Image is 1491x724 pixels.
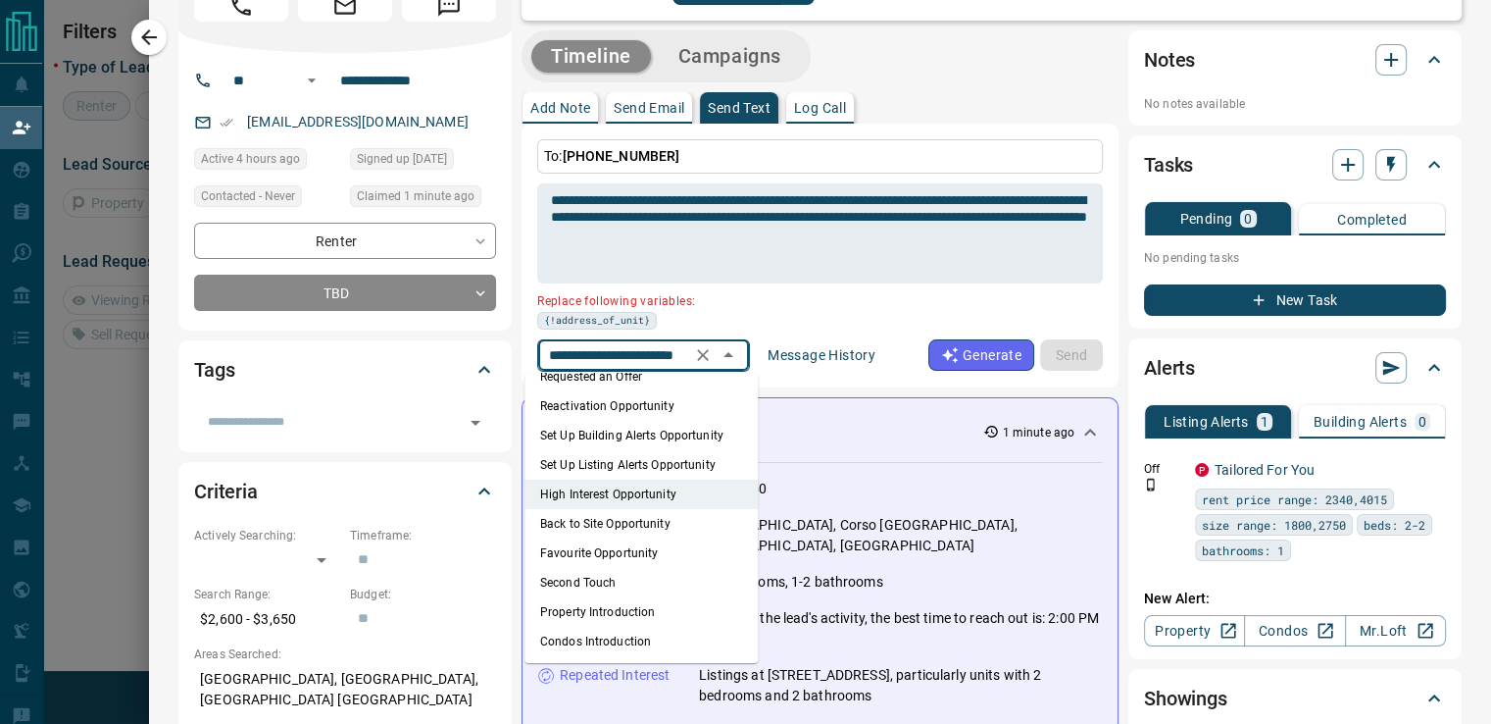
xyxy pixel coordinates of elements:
[537,139,1103,174] p: To:
[462,409,489,437] button: Open
[350,586,496,603] p: Budget:
[194,603,340,636] p: $2,600 - $3,650
[194,346,496,393] div: Tags
[563,148,680,164] span: [PHONE_NUMBER]
[300,69,323,92] button: Open
[194,663,496,716] p: [GEOGRAPHIC_DATA], [GEOGRAPHIC_DATA], [GEOGRAPHIC_DATA] [GEOGRAPHIC_DATA]
[194,476,258,507] h2: Criteria
[1144,149,1193,181] h2: Tasks
[530,101,590,115] p: Add Note
[544,313,650,329] span: {!address_of_unit}
[699,515,1102,556] p: [GEOGRAPHIC_DATA], Corso [GEOGRAPHIC_DATA], [GEOGRAPHIC_DATA], [GEOGRAPHIC_DATA]
[1202,490,1387,509] span: rent price range: 2340,4015
[715,341,742,369] button: Close
[928,339,1034,371] button: Generate
[560,665,670,686] p: Repeated Interest
[1337,213,1407,227] p: Completed
[1244,212,1252,226] p: 0
[1364,515,1425,535] span: beds: 2-2
[194,527,340,544] p: Actively Searching:
[194,586,340,603] p: Search Range:
[1144,460,1183,478] p: Off
[524,421,758,450] li: Set Up Building Alerts Opportunity
[1215,462,1315,478] a: Tailored For You
[1345,615,1446,646] a: Mr.Loft
[524,539,758,568] li: Favourite Opportunity
[794,101,846,115] p: Log Call
[1144,44,1195,76] h2: Notes
[1144,284,1446,316] button: New Task
[659,40,801,73] button: Campaigns
[524,450,758,480] li: Set Up Listing Alerts Opportunity
[689,341,717,369] button: Clear
[524,627,758,656] li: Condos Introduction
[1202,541,1284,560] span: bathrooms: 1
[1179,212,1232,226] p: Pending
[699,572,883,593] p: 1-3 bedrooms, 1-2 bathrooms
[350,148,496,176] div: Tue Aug 12 2025
[524,362,758,391] li: Requested an Offer
[699,665,1102,706] p: Listings at [STREET_ADDRESS], particularly units with 2 bedrooms and 2 bathrooms
[1144,95,1446,113] p: No notes available
[524,509,758,539] li: Back to Site Opportunity
[1144,352,1195,384] h2: Alerts
[1144,675,1446,722] div: Showings
[1144,36,1446,83] div: Notes
[350,527,496,544] p: Timeframe:
[194,646,496,663] p: Areas Searched:
[1202,515,1346,535] span: size range: 1800,2750
[201,186,295,206] span: Contacted - Never
[1244,615,1345,646] a: Condos
[220,116,233,129] svg: Email Verified
[708,101,770,115] p: Send Text
[1003,424,1074,441] p: 1 minute ago
[531,40,651,73] button: Timeline
[357,186,474,206] span: Claimed 1 minute ago
[247,114,469,129] a: [EMAIL_ADDRESS][DOMAIN_NAME]
[201,149,300,169] span: Active 4 hours ago
[537,286,1089,312] p: Replace following variables:
[1144,615,1245,646] a: Property
[1314,415,1407,429] p: Building Alerts
[194,354,234,386] h2: Tags
[1144,683,1227,714] h2: Showings
[1144,344,1446,391] div: Alerts
[194,468,496,515] div: Criteria
[1418,415,1426,429] p: 0
[1195,463,1209,477] div: property.ca
[1164,415,1249,429] p: Listing Alerts
[1144,243,1446,273] p: No pending tasks
[699,608,1102,649] p: Based on the lead's activity, the best time to reach out is: 2:00 PM - 3:00 PM
[194,275,496,311] div: TBD
[1144,589,1446,609] p: New Alert:
[194,148,340,176] div: Thu Aug 14 2025
[538,414,1102,450] div: Activity Summary1 minute ago
[350,185,496,213] div: Thu Aug 14 2025
[756,339,887,371] button: Message History
[357,149,447,169] span: Signed up [DATE]
[1144,478,1158,491] svg: Push Notification Only
[194,223,496,259] div: Renter
[524,480,758,509] li: High Interest Opportunity
[1144,141,1446,188] div: Tasks
[1261,415,1268,429] p: 1
[524,597,758,627] li: Property Introduction
[614,101,684,115] p: Send Email
[524,391,758,421] li: Reactivation Opportunity
[524,568,758,597] li: Second Touch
